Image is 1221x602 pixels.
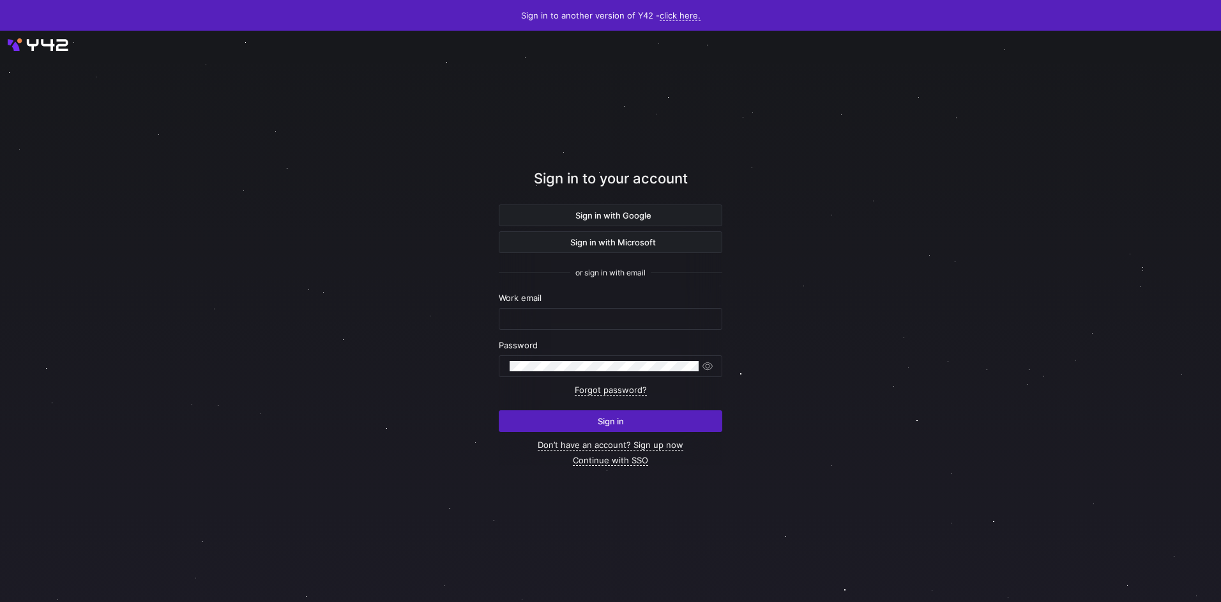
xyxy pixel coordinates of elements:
[573,455,648,466] a: Continue with SSO
[499,168,722,205] div: Sign in to your account
[499,410,722,432] button: Sign in
[499,231,722,253] button: Sign in with Microsoft
[565,237,656,247] span: Sign in with Microsoft
[499,205,722,226] button: Sign in with Google
[499,340,538,350] span: Password
[660,10,701,21] a: click here.
[538,440,683,451] a: Don’t have an account? Sign up now
[575,268,646,277] span: or sign in with email
[570,210,651,220] span: Sign in with Google
[499,293,542,303] span: Work email
[575,385,647,396] a: Forgot password?
[598,416,624,426] span: Sign in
